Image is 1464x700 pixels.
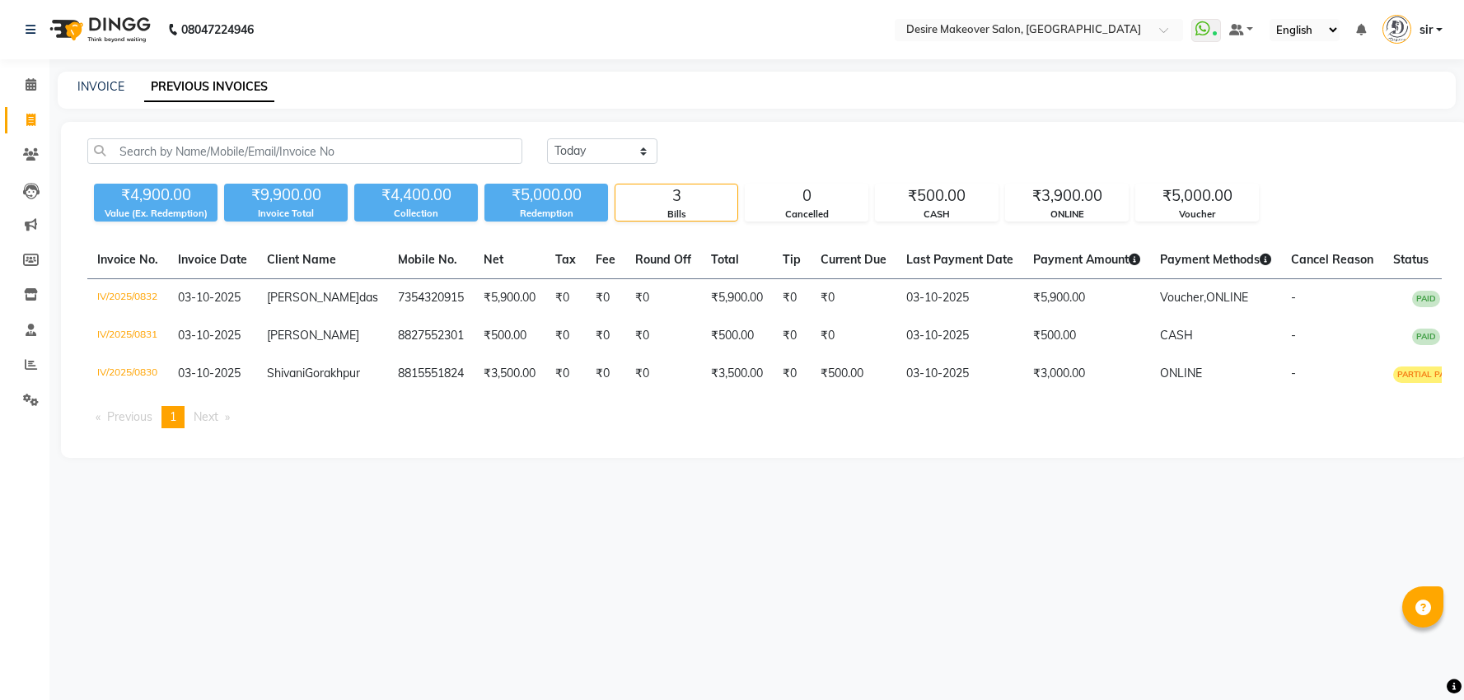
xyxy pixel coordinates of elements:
td: ₹5,900.00 [701,279,773,318]
span: Invoice No. [97,252,158,267]
a: PREVIOUS INVOICES [144,72,274,102]
span: - [1291,366,1296,380]
span: PARTIAL PAID [1393,366,1458,383]
td: IV/2025/0830 [87,355,168,393]
span: Total [711,252,739,267]
td: ₹0 [586,355,625,393]
span: Mobile No. [398,252,457,267]
span: 03-10-2025 [178,366,241,380]
td: ₹500.00 [811,355,896,393]
span: Net [484,252,503,267]
div: ₹3,900.00 [1006,184,1128,208]
div: ₹4,900.00 [94,184,217,207]
div: 0 [746,184,868,208]
div: Invoice Total [224,207,348,221]
span: CASH [1160,328,1193,343]
span: PAID [1412,329,1440,345]
a: INVOICE [77,79,124,94]
span: Payment Amount [1033,252,1140,267]
div: ₹500.00 [876,184,998,208]
td: 7354320915 [388,279,474,318]
nav: Pagination [87,406,1442,428]
div: Voucher [1136,208,1258,222]
div: ₹4,400.00 [354,184,478,207]
iframe: chat widget [1395,634,1448,684]
span: Status [1393,252,1429,267]
td: ₹0 [545,317,586,355]
span: ONLINE [1206,290,1248,305]
td: IV/2025/0831 [87,317,168,355]
td: ₹500.00 [701,317,773,355]
td: ₹0 [545,279,586,318]
span: Payment Methods [1160,252,1271,267]
td: ₹500.00 [474,317,545,355]
div: Redemption [484,207,608,221]
span: Tip [783,252,801,267]
div: CASH [876,208,998,222]
span: [PERSON_NAME] [267,290,359,305]
span: Fee [596,252,615,267]
div: ₹5,000.00 [484,184,608,207]
span: Gorakhpur [305,366,360,380]
td: ₹0 [773,279,811,318]
span: Cancel Reason [1291,252,1373,267]
td: ₹0 [586,317,625,355]
div: ₹5,000.00 [1136,184,1258,208]
input: Search by Name/Mobile/Email/Invoice No [87,138,522,164]
td: ₹5,900.00 [474,279,545,318]
div: Collection [354,207,478,221]
span: sir [1420,21,1433,39]
span: 1 [170,409,176,424]
div: ONLINE [1006,208,1128,222]
td: ₹0 [773,317,811,355]
span: Shivani [267,366,305,380]
span: - [1291,290,1296,305]
div: 3 [615,184,737,208]
div: Value (Ex. Redemption) [94,207,217,221]
div: Bills [615,208,737,222]
td: ₹3,000.00 [1023,355,1150,393]
span: Round Off [635,252,691,267]
span: Next [194,409,218,424]
span: Current Due [821,252,886,267]
td: 03-10-2025 [896,355,1023,393]
td: 03-10-2025 [896,279,1023,318]
img: logo [42,7,155,53]
td: ₹0 [625,279,701,318]
span: - [1291,328,1296,343]
span: [PERSON_NAME] [267,328,359,343]
td: ₹0 [625,355,701,393]
span: Invoice Date [178,252,247,267]
td: ₹0 [811,317,896,355]
td: 8815551824 [388,355,474,393]
td: ₹0 [811,279,896,318]
div: ₹9,900.00 [224,184,348,207]
td: 03-10-2025 [896,317,1023,355]
span: 03-10-2025 [178,328,241,343]
td: IV/2025/0832 [87,279,168,318]
td: ₹0 [625,317,701,355]
span: 03-10-2025 [178,290,241,305]
td: ₹0 [586,279,625,318]
span: Client Name [267,252,336,267]
span: Last Payment Date [906,252,1013,267]
td: ₹500.00 [1023,317,1150,355]
img: sir [1382,15,1411,44]
span: ONLINE [1160,366,1202,380]
span: das [359,290,378,305]
b: 08047224946 [181,7,254,53]
td: ₹3,500.00 [701,355,773,393]
span: Voucher, [1160,290,1206,305]
span: Previous [107,409,152,424]
td: ₹3,500.00 [474,355,545,393]
td: ₹5,900.00 [1023,279,1150,318]
td: 8827552301 [388,317,474,355]
span: PAID [1412,291,1440,307]
span: Tax [555,252,576,267]
td: ₹0 [773,355,811,393]
div: Cancelled [746,208,868,222]
td: ₹0 [545,355,586,393]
